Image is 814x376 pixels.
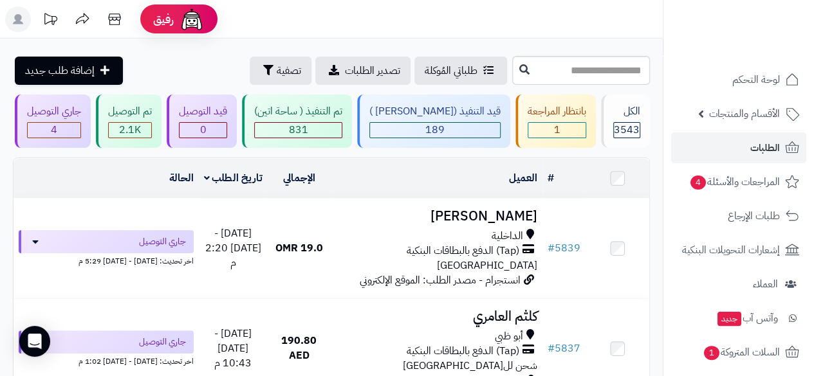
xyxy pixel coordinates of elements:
span: 190.80 AED [281,333,317,363]
a: تم التنفيذ ( ساحة اتين) 831 [239,94,355,148]
span: طلباتي المُوكلة [425,63,477,78]
a: قيد التوصيل 0 [164,94,239,148]
img: ai-face.png [179,6,205,32]
div: 4 [28,123,80,138]
a: جاري التوصيل 4 [12,94,93,148]
span: الطلبات [750,139,780,157]
a: #5837 [548,341,580,356]
span: 3543 [614,122,640,138]
div: 1 [528,123,586,138]
div: قيد التوصيل [179,104,227,119]
div: قيد التنفيذ ([PERSON_NAME] ) [369,104,501,119]
span: انستجرام - مصدر الطلب: الموقع الإلكتروني [360,273,521,288]
span: [GEOGRAPHIC_DATA] [437,258,537,273]
a: العميل [509,170,537,186]
span: [DATE] - [DATE] 10:43 م [214,326,252,371]
div: 0 [180,123,227,138]
div: اخر تحديث: [DATE] - [DATE] 5:29 م [19,253,194,267]
a: إشعارات التحويلات البنكية [671,235,806,265]
span: 4 [690,175,706,190]
div: بانتظار المراجعة [528,104,586,119]
span: شحن لل[GEOGRAPHIC_DATA] [403,358,537,373]
div: 831 [255,123,342,138]
span: # [548,240,555,256]
a: الحالة [169,170,194,186]
h3: [PERSON_NAME] [336,209,537,224]
span: 189 [425,122,445,138]
a: تاريخ الطلب [204,170,263,186]
span: وآتس آب [716,309,778,327]
span: تصفية [277,63,301,78]
a: الطلبات [671,132,806,163]
a: العملاء [671,269,806,300]
a: الكل3543 [598,94,652,148]
a: تحديثات المنصة [34,6,66,35]
span: 1 [704,346,719,360]
span: إضافة طلب جديد [25,63,95,78]
span: 1 [554,122,560,138]
span: الأقسام والمنتجات [709,105,780,123]
span: 2.1K [119,122,141,138]
span: تصدير الطلبات [345,63,400,78]
span: (Tap) الدفع بالبطاقات البنكية [407,244,519,258]
a: لوحة التحكم [671,64,806,95]
span: (Tap) الدفع بالبطاقات البنكية [407,344,519,359]
div: تم التوصيل [108,104,152,119]
a: #5839 [548,240,580,256]
span: المراجعات والأسئلة [689,173,780,191]
span: 831 [289,122,308,138]
a: إضافة طلب جديد [15,57,123,85]
div: 189 [370,123,500,138]
span: # [548,341,555,356]
span: العملاء [753,275,778,293]
span: طلبات الإرجاع [728,207,780,225]
a: تصدير الطلبات [315,57,411,85]
button: تصفية [250,57,311,85]
a: بانتظار المراجعة 1 [513,94,598,148]
span: 4 [51,122,57,138]
span: جديد [717,312,741,326]
span: رفيق [153,12,174,27]
span: أبو ظبي [495,329,523,344]
span: إشعارات التحويلات البنكية [682,241,780,259]
div: جاري التوصيل [27,104,81,119]
div: الكل [613,104,640,119]
a: السلات المتروكة1 [671,337,806,368]
span: السلات المتروكة [703,343,780,361]
div: 2068 [109,123,151,138]
h3: كلثم العامري [336,309,537,324]
a: وآتس آبجديد [671,303,806,334]
a: المراجعات والأسئلة4 [671,166,806,197]
a: # [548,170,554,186]
div: تم التنفيذ ( ساحة اتين) [254,104,342,119]
a: الإجمالي [283,170,315,186]
span: 0 [200,122,207,138]
a: طلباتي المُوكلة [414,57,507,85]
span: جاري التوصيل [139,336,186,348]
span: 19.0 OMR [275,240,323,256]
span: جاري التوصيل [139,235,186,248]
a: قيد التنفيذ ([PERSON_NAME] ) 189 [355,94,513,148]
a: تم التوصيل 2.1K [93,94,164,148]
div: اخر تحديث: [DATE] - [DATE] 1:02 م [19,354,194,367]
div: Open Intercom Messenger [19,326,50,357]
span: لوحة التحكم [732,71,780,89]
span: [DATE] - [DATE] 2:20 م [205,226,261,271]
span: الداخلية [492,229,523,244]
a: طلبات الإرجاع [671,201,806,231]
